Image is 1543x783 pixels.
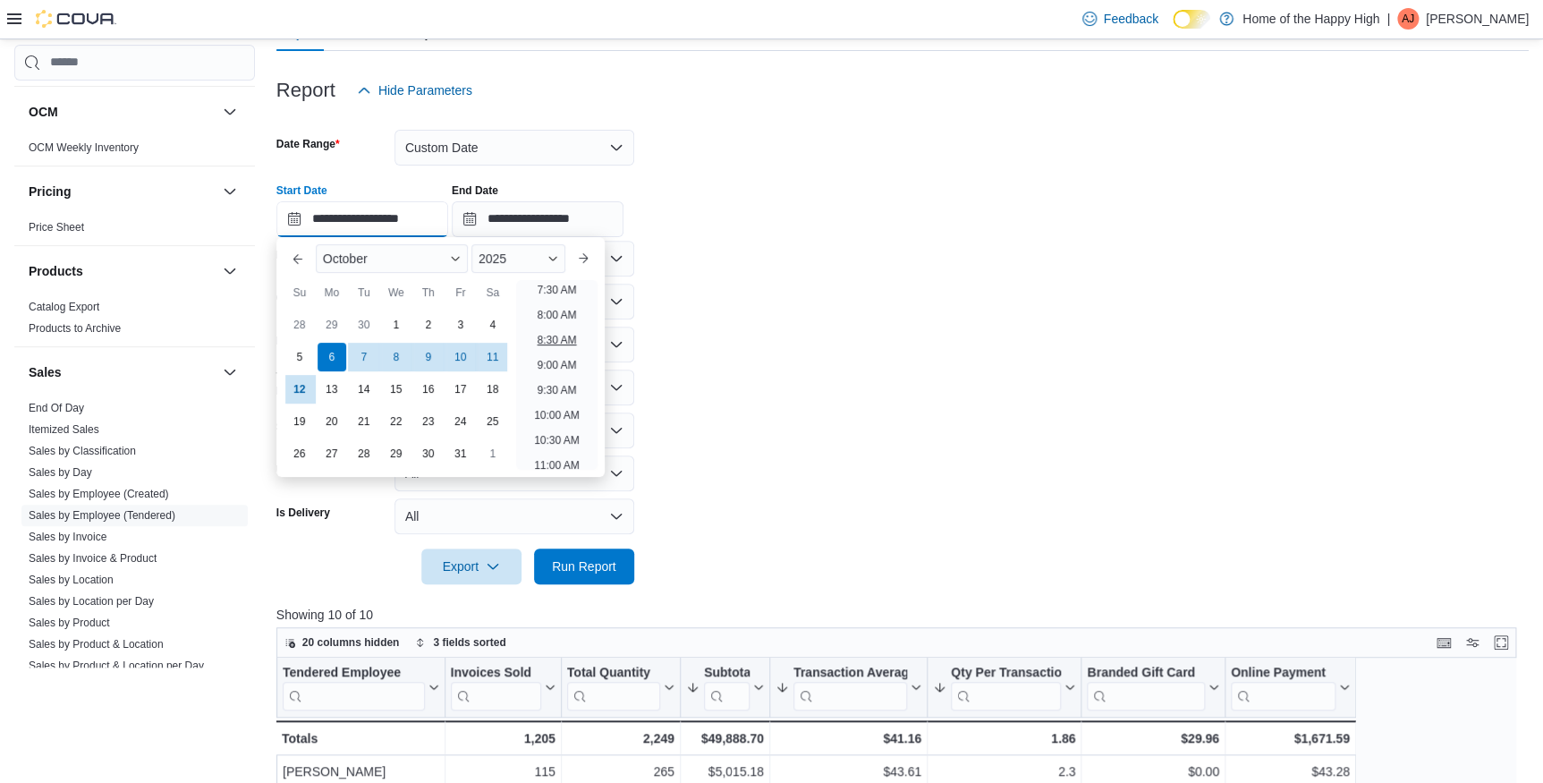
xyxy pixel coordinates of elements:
span: Sales by Invoice [29,530,106,544]
h3: Sales [29,363,62,381]
div: Products [14,296,255,346]
button: Export [421,549,521,584]
button: Branded Gift Card [1087,664,1219,710]
div: day-20 [318,407,346,436]
div: day-26 [285,439,314,468]
a: Products to Archive [29,322,121,335]
button: Pricing [29,183,216,200]
div: $1,671.59 [1231,728,1350,749]
div: 265 [567,761,674,782]
button: Invoices Sold [450,664,555,710]
div: Th [414,278,443,307]
div: $5,015.18 [686,761,764,782]
div: $43.28 [1231,761,1350,782]
button: Subtotal [686,664,764,710]
div: $49,888.70 [686,728,764,749]
div: Pricing [14,217,255,245]
button: Sales [219,362,241,383]
button: Enter fullscreen [1490,632,1512,653]
div: Qty Per Transaction [951,664,1061,681]
button: Previous Month [284,244,312,273]
p: Home of the Happy High [1242,8,1379,30]
button: 3 fields sorted [408,632,513,653]
button: Run Report [534,549,634,584]
div: day-21 [350,407,378,436]
div: day-7 [350,343,378,371]
label: Start Date [276,183,327,198]
div: Button. Open the year selector. 2025 is currently selected. [471,244,565,273]
div: Tendered Employee [283,664,425,710]
a: Sales by Product [29,617,110,629]
button: Open list of options [609,337,623,352]
div: day-8 [382,343,411,371]
a: Sales by Classification [29,445,136,457]
div: Button. Open the month selector. October is currently selected. [316,244,468,273]
span: OCM Weekly Inventory [29,140,139,155]
span: Catalog Export [29,300,99,314]
button: Open list of options [609,294,623,309]
h3: Pricing [29,183,71,200]
span: Itemized Sales [29,422,99,437]
div: $41.16 [776,728,921,749]
span: Sales by Employee (Tendered) [29,508,175,523]
button: Online Payment [1231,664,1350,710]
input: Press the down key to enter a popover containing a calendar. Press the escape key to close the po... [276,201,448,237]
div: day-25 [479,407,507,436]
span: 20 columns hidden [302,635,400,650]
div: Branded Gift Card [1087,664,1205,681]
div: 2.3 [933,761,1075,782]
button: Display options [1462,632,1483,653]
button: Hide Parameters [350,72,479,108]
div: $43.61 [776,761,921,782]
a: Sales by Product & Location [29,638,164,651]
span: End Of Day [29,401,84,415]
div: Branded Gift Card [1087,664,1205,710]
button: Custom Date [394,130,634,166]
span: Sales by Employee (Created) [29,487,169,501]
div: day-16 [414,375,443,404]
button: All [394,498,634,534]
div: day-13 [318,375,346,404]
div: Invoices Sold [450,664,540,710]
button: Next month [569,244,598,273]
div: Tendered Employee [283,664,425,681]
h3: Report [276,80,335,101]
div: OCM [14,137,255,166]
a: Feedback [1075,1,1166,37]
button: Transaction Average [776,664,921,710]
span: Sales by Product & Location per Day [29,659,204,673]
span: Price Sheet [29,220,84,234]
a: Sales by Invoice [29,531,106,543]
li: 11:00 AM [527,455,587,476]
a: Price Sheet [29,221,84,234]
div: We [382,278,411,307]
li: 8:30 AM [530,329,583,351]
div: day-28 [350,439,378,468]
a: Sales by Location per Day [29,595,154,608]
div: day-4 [479,311,507,339]
span: Feedback [1104,10,1158,28]
a: Sales by Day [29,466,92,479]
div: day-17 [446,375,475,404]
li: 10:00 AM [527,404,587,426]
div: Subtotal [704,664,750,710]
li: 8:00 AM [530,304,583,326]
div: day-3 [446,311,475,339]
div: Transaction Average [793,664,907,681]
input: Dark Mode [1173,10,1210,29]
span: Sales by Classification [29,444,136,458]
button: Products [219,260,241,282]
div: Invoices Sold [450,664,540,681]
p: | [1386,8,1390,30]
span: Sales by Location per Day [29,594,154,609]
label: End Date [452,183,498,198]
span: 2025 [479,251,506,266]
a: End Of Day [29,402,84,414]
div: Qty Per Transaction [951,664,1061,710]
span: Sales by Product & Location [29,637,164,651]
span: 3 fields sorted [433,635,505,650]
button: Qty Per Transaction [933,664,1075,710]
div: [PERSON_NAME] [283,761,439,782]
div: day-18 [479,375,507,404]
div: day-23 [414,407,443,436]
